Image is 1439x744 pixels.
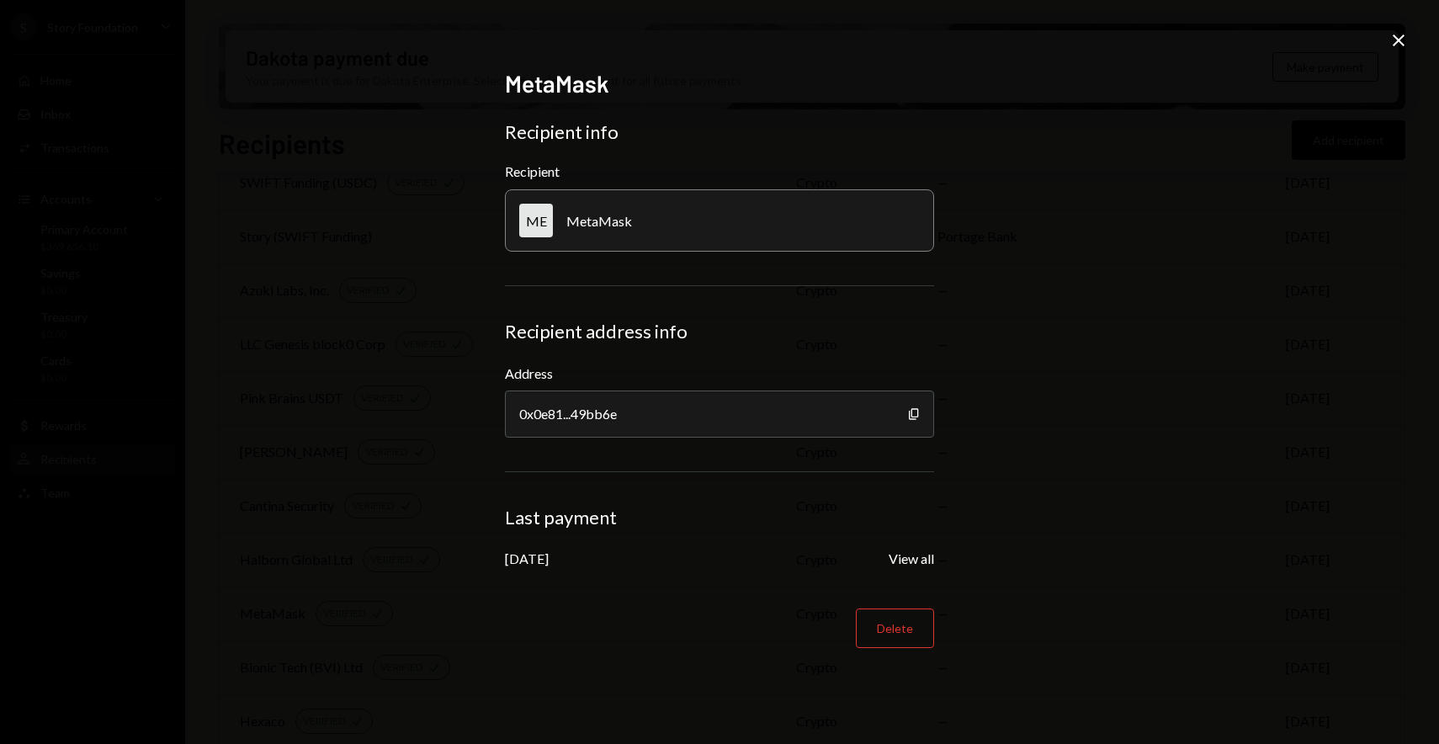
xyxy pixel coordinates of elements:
div: ME [519,204,553,237]
div: Recipient info [505,120,934,144]
div: [DATE] [505,550,549,566]
label: Address [505,364,934,384]
button: Delete [856,608,934,648]
div: 0x0e81...49bb6e [505,391,934,438]
div: Recipient address info [505,320,934,343]
div: Recipient [505,163,934,179]
h2: MetaMask [505,67,934,100]
div: MetaMask [566,213,632,229]
button: View all [889,550,934,568]
div: Last payment [505,506,934,529]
